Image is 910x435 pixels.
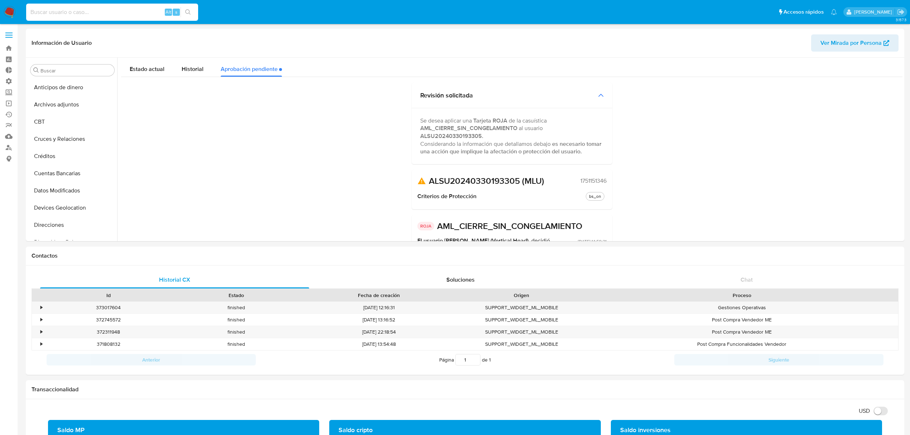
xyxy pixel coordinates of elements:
button: Dispositivos Point [28,234,117,251]
span: Soluciones [446,276,475,284]
span: s [175,9,177,15]
div: SUPPORT_WIDGET_ML_MOBILE [458,314,585,326]
input: Buscar [40,67,111,74]
div: finished [172,326,300,338]
div: Origen [463,292,580,299]
button: search-icon [181,7,195,17]
div: • [40,329,42,335]
div: 372745572 [44,314,172,326]
p: agustin.duran@mercadolibre.com [854,9,895,15]
div: SUPPORT_WIDGET_ML_MOBILE [458,338,585,350]
button: Créditos [28,148,117,165]
div: finished [172,302,300,314]
span: Accesos rápidos [784,8,824,16]
button: Direcciones [28,216,117,234]
div: Post Compra Vendedor ME [585,326,898,338]
span: Alt [166,9,171,15]
button: Buscar [33,67,39,73]
div: Id [49,292,167,299]
span: Chat [741,276,753,284]
span: 1 [489,356,491,363]
a: Notificaciones [831,9,837,15]
div: Post Compra Funcionalidades Vendedor [585,338,898,350]
button: CBT [28,113,117,130]
div: SUPPORT_WIDGET_ML_MOBILE [458,302,585,314]
button: Devices Geolocation [28,199,117,216]
h1: Información de Usuario [32,39,92,47]
div: [DATE] 22:18:54 [300,326,458,338]
div: • [40,304,42,311]
button: Cruces y Relaciones [28,130,117,148]
div: • [40,341,42,348]
button: Datos Modificados [28,182,117,199]
div: • [40,316,42,323]
div: finished [172,338,300,350]
div: Post Compra Vendedor ME [585,314,898,326]
button: Anterior [47,354,256,365]
div: Proceso [590,292,893,299]
div: finished [172,314,300,326]
a: Salir [897,8,905,16]
div: Fecha de creación [305,292,452,299]
div: Gestiones Operativas [585,302,898,314]
div: [DATE] 13:54:48 [300,338,458,350]
span: Página de [439,354,491,365]
div: 372311948 [44,326,172,338]
input: Buscar usuario o caso... [26,8,198,17]
div: [DATE] 13:16:52 [300,314,458,326]
button: Anticipos de dinero [28,79,117,96]
div: Estado [177,292,295,299]
div: 371808132 [44,338,172,350]
button: Archivos adjuntos [28,96,117,113]
button: Ver Mirada por Persona [811,34,899,52]
div: [DATE] 12:16:31 [300,302,458,314]
span: Ver Mirada por Persona [820,34,882,52]
div: 373017604 [44,302,172,314]
button: Cuentas Bancarias [28,165,117,182]
div: SUPPORT_WIDGET_ML_MOBILE [458,326,585,338]
span: Historial CX [159,276,190,284]
button: Siguiente [674,354,883,365]
h1: Contactos [32,252,899,259]
h1: Transaccionalidad [32,386,899,393]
